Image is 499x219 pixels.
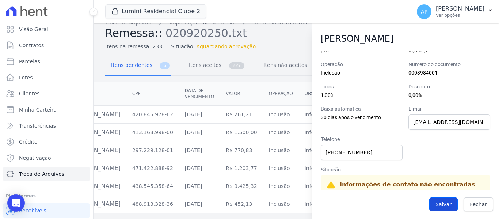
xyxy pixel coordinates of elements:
td: Inclusão [263,159,299,177]
span: Itens na remessa: 233 [105,43,162,50]
span: Minha Carteira [19,106,57,113]
button: Salvar [429,197,458,211]
label: Juros [321,83,403,91]
h2: [PERSON_NAME] [321,32,490,45]
a: Negativação [3,151,90,165]
th: Cliente [66,82,126,106]
span: Crédito [19,138,38,146]
span: Itens não aceitos [259,58,308,72]
a: Lotes [3,70,90,85]
label: Situação [321,166,490,174]
td: [PERSON_NAME] [66,195,126,213]
td: R$ 261,21 [220,106,263,124]
p: Ver opções [436,12,484,18]
th: Valor [220,82,263,106]
a: Minha Carteira [3,102,90,117]
label: Desconto [408,83,490,91]
td: Informações de contato não encontradas [299,141,416,159]
td: Inclusão [263,106,299,124]
a: Clientes [3,86,90,101]
label: Operação [321,61,403,68]
span: Situação: [171,43,195,50]
a: Itens pendentes 6 [105,56,171,76]
td: 297.229.128-01 [126,141,179,159]
td: Informações de contato não encontradas [299,195,416,213]
td: Informações de contato não encontradas [299,106,416,124]
td: [PERSON_NAME] [66,159,126,177]
td: Inclusão [263,141,299,159]
span: Contratos [19,42,44,49]
td: 471.422.888-92 [126,159,179,177]
label: Telefone [321,136,403,143]
th: Data de vencimento [179,82,220,106]
a: Itens não aceitos 0 [258,56,326,76]
span: Remessa:: [105,27,162,39]
span: AP [421,9,427,14]
label: Baixa automática [321,105,403,113]
td: [DATE] [179,177,220,195]
span: 0003984001 [408,70,438,76]
nav: Tab selector [105,56,326,76]
td: 488.913.328-36 [126,195,179,213]
span: Parcelas [19,58,40,65]
td: [DATE] [179,195,220,213]
span: 020920250.txt [165,26,247,39]
span: 1,00% [321,92,334,98]
span: Inclusão [321,70,340,76]
span: Transferências [19,122,56,129]
button: AP [PERSON_NAME] Ver opções [411,1,499,22]
a: Itens aceitos 227 [183,56,246,76]
span: Fechar [470,201,487,208]
span: 227 [229,62,245,69]
a: Crédito [3,135,90,149]
td: [DATE] [179,159,220,177]
th: CPF [126,82,179,106]
label: Número do documento [408,61,490,68]
td: Informações de contato não encontradas [299,159,416,177]
a: Recebíveis [3,203,90,218]
td: [PERSON_NAME] [66,106,126,124]
button: Lumini Residencial Clube 2 [105,4,206,18]
td: 413.163.998-00 [126,124,179,141]
a: Visão Geral [3,22,90,37]
a: Parcelas [3,54,90,69]
p: Informações de contato não encontradas [340,181,484,188]
input: (00) 00000-0000 [321,145,403,160]
span: Aguardando aprovação [196,43,256,50]
span: Recebíveis [19,207,46,214]
td: Inclusão [263,177,299,195]
td: [DATE] [179,141,220,159]
td: Informações de contato não encontradas [299,177,416,195]
a: Troca de Arquivos [3,167,90,181]
label: E-mail [408,105,490,113]
td: Informações de contato não encontradas [299,124,416,141]
span: 30 dias após o vencimento [321,114,381,120]
td: R$ 770,83 [220,141,263,159]
input: you@example.com [408,114,490,130]
a: Contratos [3,38,90,53]
span: Lotes [19,74,33,81]
span: Itens aceitos [184,58,223,72]
span: 6 [160,62,170,69]
td: R$ 9.425,32 [220,177,263,195]
th: Observações [299,82,416,106]
td: R$ 452,13 [220,195,263,213]
td: [DATE] [179,124,220,141]
div: Plataformas [6,192,87,200]
div: Open Intercom Messenger [7,194,25,212]
th: Operação [263,82,299,106]
span: Itens pendentes [107,58,154,72]
p: [PERSON_NAME] [436,5,484,12]
td: R$ 1.203,77 [220,159,263,177]
span: Negativação [19,154,51,162]
td: [PERSON_NAME] [66,141,126,159]
span: 0,00% [408,92,422,98]
span: Clientes [19,90,39,97]
td: 420.845.978-62 [126,106,179,124]
td: [DATE] [179,106,220,124]
a: Transferências [3,118,90,133]
td: Inclusão [263,124,299,141]
td: R$ 1.500,00 [220,124,263,141]
td: [PERSON_NAME] [66,124,126,141]
span: Visão Geral [19,26,48,33]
